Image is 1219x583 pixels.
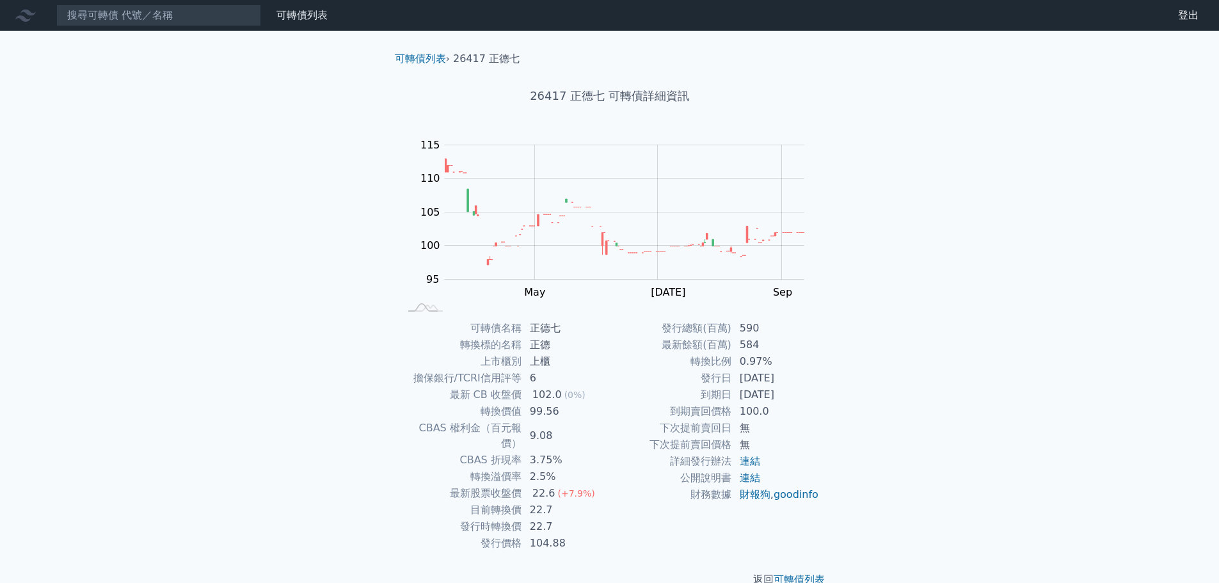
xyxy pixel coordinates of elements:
td: 3.75% [522,452,610,468]
td: 584 [732,337,820,353]
td: 下次提前賣回價格 [610,436,732,453]
td: [DATE] [732,387,820,403]
td: , [732,486,820,503]
td: 公開說明書 [610,470,732,486]
td: 轉換標的名稱 [400,337,522,353]
tspan: 95 [426,273,439,285]
td: 發行時轉換價 [400,518,522,535]
span: (0%) [564,390,586,400]
td: 正德 [522,337,610,353]
td: 100.0 [732,403,820,420]
td: 最新 CB 收盤價 [400,387,522,403]
input: 搜尋可轉債 代號／名稱 [56,4,261,26]
td: 2.5% [522,468,610,485]
tspan: [DATE] [651,286,685,298]
td: 590 [732,320,820,337]
a: 連結 [740,472,760,484]
td: 財務數據 [610,486,732,503]
td: 上市櫃別 [400,353,522,370]
td: 22.7 [522,518,610,535]
a: 財報狗 [740,488,770,500]
tspan: 110 [420,172,440,184]
td: 發行總額(百萬) [610,320,732,337]
td: 轉換價值 [400,403,522,420]
li: › [395,51,450,67]
td: 最新餘額(百萬) [610,337,732,353]
span: (+7.9%) [557,488,594,499]
a: 可轉債列表 [276,9,328,21]
td: 上櫃 [522,353,610,370]
td: 最新股票收盤價 [400,485,522,502]
td: 可轉債名稱 [400,320,522,337]
tspan: 100 [420,239,440,252]
td: 正德七 [522,320,610,337]
div: 102.0 [530,387,564,403]
a: 登出 [1168,5,1209,26]
div: 22.6 [530,486,558,501]
td: 9.08 [522,420,610,452]
td: 轉換比例 [610,353,732,370]
td: 無 [732,420,820,436]
tspan: Sep [773,286,792,298]
td: 104.88 [522,535,610,552]
td: 到期日 [610,387,732,403]
td: 轉換溢價率 [400,468,522,485]
td: 99.56 [522,403,610,420]
a: 連結 [740,455,760,467]
td: CBAS 折現率 [400,452,522,468]
td: 到期賣回價格 [610,403,732,420]
td: 22.7 [522,502,610,518]
td: 下次提前賣回日 [610,420,732,436]
td: 6 [522,370,610,387]
tspan: 105 [420,206,440,218]
td: 詳細發行辦法 [610,453,732,470]
g: Series [445,159,804,265]
td: 目前轉換價 [400,502,522,518]
td: 發行價格 [400,535,522,552]
td: [DATE] [732,370,820,387]
li: 26417 正德七 [453,51,520,67]
tspan: 115 [420,139,440,151]
td: 擔保銀行/TCRI信用評等 [400,370,522,387]
tspan: May [524,286,545,298]
g: Chart [414,139,824,298]
td: 0.97% [732,353,820,370]
h1: 26417 正德七 可轉債詳細資訊 [385,87,835,105]
a: goodinfo [774,488,818,500]
a: 可轉債列表 [395,52,446,65]
td: 發行日 [610,370,732,387]
td: 無 [732,436,820,453]
td: CBAS 權利金（百元報價） [400,420,522,452]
